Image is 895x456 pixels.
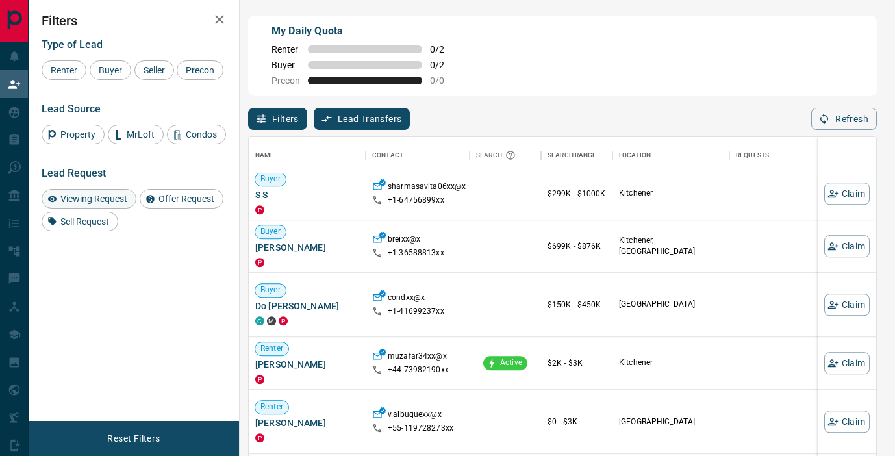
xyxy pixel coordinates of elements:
[134,60,174,80] div: Seller
[824,183,870,205] button: Claim
[271,60,300,70] span: Buyer
[548,357,606,369] p: $2K - $3K
[255,205,264,214] div: property.ca
[255,137,275,173] div: Name
[255,358,359,371] span: [PERSON_NAME]
[42,103,101,115] span: Lead Source
[619,358,723,369] p: Kitchener
[476,137,519,173] div: Search
[619,235,723,257] p: Kitchener, [GEOGRAPHIC_DATA]
[56,129,100,140] span: Property
[248,108,307,130] button: Filters
[139,65,170,75] span: Seller
[42,125,105,144] div: Property
[255,344,288,355] span: Renter
[736,137,769,173] div: Requests
[42,212,118,231] div: Sell Request
[388,247,444,259] p: +1- 36588813xx
[619,299,723,310] p: [GEOGRAPHIC_DATA]
[108,125,164,144] div: MrLoft
[548,137,597,173] div: Search Range
[388,306,444,317] p: +1- 41699237xx
[824,411,870,433] button: Claim
[729,137,846,173] div: Requests
[271,75,300,86] span: Precon
[824,235,870,257] button: Claim
[255,402,288,413] span: Renter
[619,188,723,199] p: Kitchener
[255,299,359,312] span: Do [PERSON_NAME]
[267,316,276,325] div: mrloft.ca
[271,44,300,55] span: Renter
[255,188,359,201] span: S S
[56,216,114,227] span: Sell Request
[388,195,444,206] p: +1- 64756899xx
[388,181,466,195] p: sharmasavita06xx@x
[42,38,103,51] span: Type of Lead
[177,60,223,80] div: Precon
[388,351,447,364] p: muzafar34xx@x
[548,299,606,310] p: $150K - $450K
[372,137,403,173] div: Contact
[99,427,168,450] button: Reset Filters
[181,65,219,75] span: Precon
[619,137,651,173] div: Location
[255,416,359,429] span: [PERSON_NAME]
[619,416,723,427] p: [GEOGRAPHIC_DATA]
[154,194,219,204] span: Offer Request
[255,433,264,442] div: property.ca
[94,65,127,75] span: Buyer
[255,174,286,185] span: Buyer
[90,60,131,80] div: Buyer
[255,241,359,254] span: [PERSON_NAME]
[46,65,82,75] span: Renter
[430,75,459,86] span: 0 / 0
[122,129,159,140] span: MrLoft
[388,292,425,306] p: condxx@x
[548,416,606,427] p: $0 - $3K
[255,258,264,267] div: property.ca
[255,316,264,325] div: condos.ca
[388,409,442,423] p: v.albuquexx@x
[255,285,286,296] span: Buyer
[388,423,453,434] p: +55- 119728273xx
[388,364,449,375] p: +44- 73982190xx
[255,375,264,384] div: property.ca
[42,189,136,209] div: Viewing Request
[255,227,286,238] span: Buyer
[314,108,410,130] button: Lead Transfers
[56,194,132,204] span: Viewing Request
[366,137,470,173] div: Contact
[42,13,226,29] h2: Filters
[541,137,612,173] div: Search Range
[42,60,86,80] div: Renter
[140,189,223,209] div: Offer Request
[167,125,226,144] div: Condos
[824,352,870,374] button: Claim
[249,137,366,173] div: Name
[612,137,729,173] div: Location
[279,316,288,325] div: property.ca
[495,358,527,369] span: Active
[548,188,606,199] p: $299K - $1000K
[271,23,459,39] p: My Daily Quota
[548,240,606,252] p: $699K - $876K
[430,60,459,70] span: 0 / 2
[811,108,877,130] button: Refresh
[824,294,870,316] button: Claim
[430,44,459,55] span: 0 / 2
[181,129,221,140] span: Condos
[42,167,106,179] span: Lead Request
[388,234,420,247] p: breixx@x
